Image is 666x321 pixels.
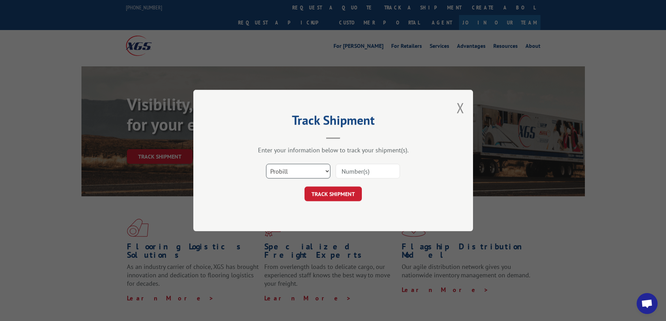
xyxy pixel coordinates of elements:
[228,146,438,154] div: Enter your information below to track your shipment(s).
[228,115,438,129] h2: Track Shipment
[637,293,658,314] div: Open chat
[305,187,362,201] button: TRACK SHIPMENT
[336,164,400,178] input: Number(s)
[457,99,464,117] button: Close modal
